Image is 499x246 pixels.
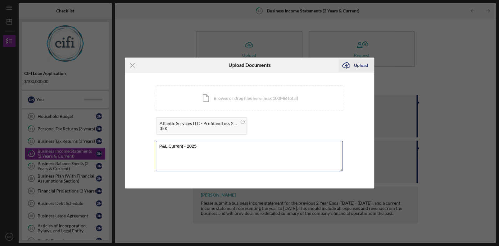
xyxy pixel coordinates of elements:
div: 35K [160,126,237,131]
div: Upload [354,59,368,72]
button: Upload [338,59,374,72]
h6: Upload Documents [228,62,270,68]
div: Atlantic Services LLC - ProfitandLoss 2025-Current.pdf [160,121,237,126]
textarea: P&L Current - 2025 [156,141,343,171]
